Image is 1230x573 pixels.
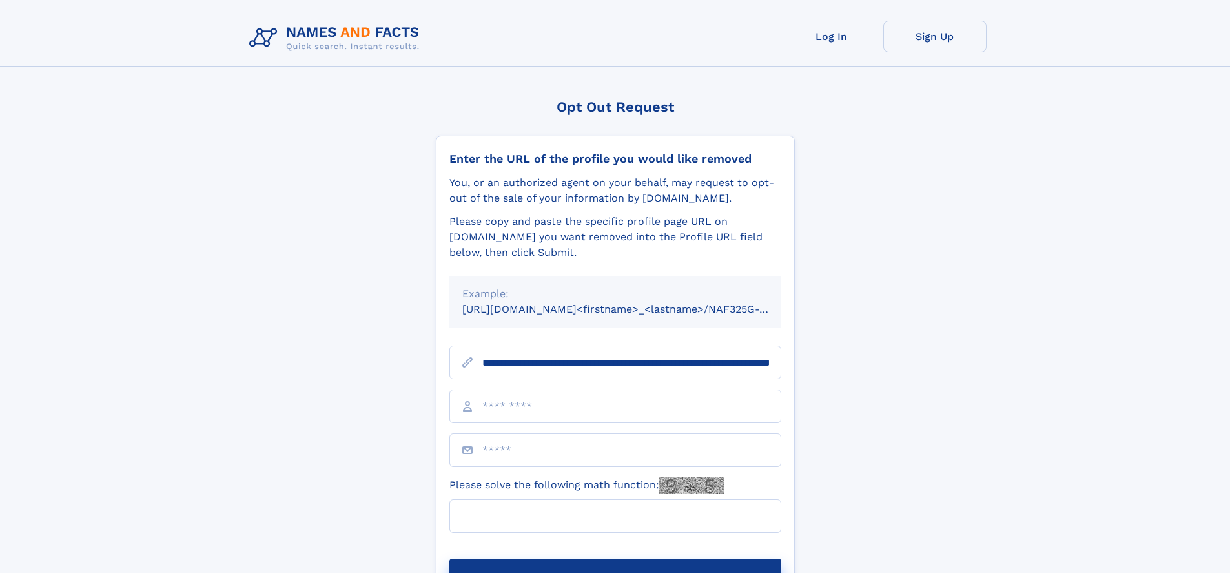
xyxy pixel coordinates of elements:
[449,477,724,494] label: Please solve the following math function:
[462,286,768,302] div: Example:
[449,152,781,166] div: Enter the URL of the profile you would like removed
[883,21,987,52] a: Sign Up
[462,303,806,315] small: [URL][DOMAIN_NAME]<firstname>_<lastname>/NAF325G-xxxxxxxx
[449,214,781,260] div: Please copy and paste the specific profile page URL on [DOMAIN_NAME] you want removed into the Pr...
[780,21,883,52] a: Log In
[436,99,795,115] div: Opt Out Request
[244,21,430,56] img: Logo Names and Facts
[449,175,781,206] div: You, or an authorized agent on your behalf, may request to opt-out of the sale of your informatio...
